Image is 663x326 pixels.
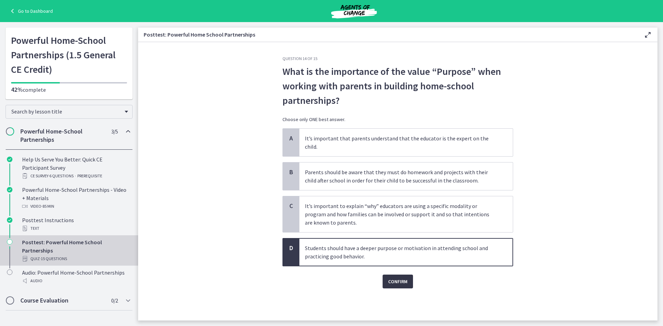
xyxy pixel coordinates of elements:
div: Help Us Serve You Better: Quick CE Participant Survey [22,155,130,180]
span: PREREQUISITE [77,172,102,180]
p: What is the importance of the value “Purpose” when working with parents in building home-school p... [282,64,513,108]
p: It’s important to explain “why” educators are using a specific modality or program and how famili... [305,202,493,227]
div: Audio [22,277,130,285]
p: It’s important that parents understand that the educator is the expert on the child. [305,134,493,151]
h3: Posttest: Powerful Home School Partnerships [144,30,633,39]
p: Choose only ONE best answer. [282,116,513,123]
h3: Question 14 of 15 [282,56,513,61]
span: · 85 min [41,202,54,210]
h1: Powerful Home-School Partnerships (1.5 General CE Credit) [11,33,127,77]
div: Audio: Powerful Home-School Partnerships [22,268,130,285]
div: Video [22,202,130,210]
div: Quiz [22,255,130,263]
span: A [287,134,295,142]
span: Search by lesson title [11,108,121,115]
img: Agents of Change [313,3,395,19]
div: Text [22,224,130,233]
p: complete [11,86,127,94]
span: C [287,202,295,210]
span: D [287,244,295,252]
i: Completed [7,187,12,192]
div: CE Survey [22,172,130,180]
div: Posttest: Powerful Home School Partnerships [22,238,130,263]
span: · [75,172,76,180]
span: Confirm [388,277,407,286]
span: 0 / 2 [111,296,118,305]
i: Completed [7,157,12,162]
i: Completed [7,217,12,223]
span: B [287,168,295,176]
p: Parents should be aware that they must do homework and projects with their child after school in ... [305,168,493,185]
span: · 15 Questions [40,255,67,263]
span: 3 / 5 [111,127,118,136]
button: Confirm [383,275,413,288]
h2: Powerful Home-School Partnerships [20,127,105,144]
h2: Course Evaluation [20,296,105,305]
span: 42% [11,86,23,93]
span: · 6 Questions [48,172,74,180]
div: Posttest Instructions [22,216,130,233]
a: Go to Dashboard [8,7,53,15]
p: Students should have a deeper purpose or motivation in attending school and practicing good behav... [305,244,493,260]
div: Search by lesson title [6,105,133,119]
div: Powerful Home-School Partnerships - Video + Materials [22,186,130,210]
